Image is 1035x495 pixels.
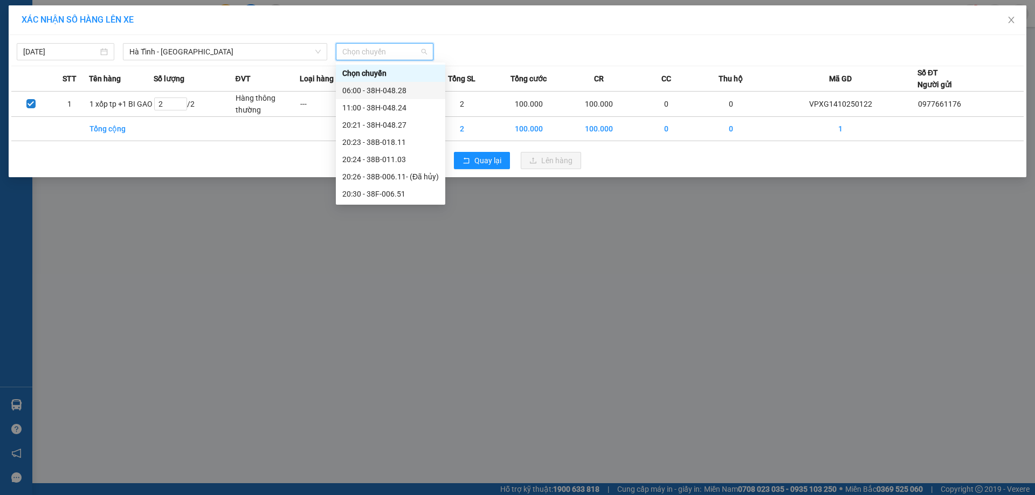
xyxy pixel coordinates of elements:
span: XÁC NHẬN SỐ HÀNG LÊN XE [22,15,134,25]
div: 20:30 - 38F-006.51 [342,188,439,200]
div: Chọn chuyến [342,67,439,79]
div: 20:24 - 38B-011.03 [342,154,439,165]
div: 20:21 - 38H-048.27 [342,119,439,131]
span: Tên hàng [89,73,121,85]
td: 0 [634,92,699,117]
div: Chọn chuyến [336,65,445,82]
div: 20:23 - 38B-018.11 [342,136,439,148]
td: 100.000 [564,92,634,117]
span: 0977661176 [918,100,961,108]
span: Thu hộ [719,73,743,85]
span: ĐVT [235,73,250,85]
span: down [315,48,321,55]
span: Số lượng [154,73,184,85]
span: CR [594,73,604,85]
span: Hà Tĩnh - Hà Nội [129,44,321,60]
span: CC [661,73,671,85]
button: rollbackQuay lại [454,152,510,169]
span: rollback [463,157,470,165]
span: Quay lại [474,155,501,166]
div: 06:00 - 38H-048.28 [342,85,439,96]
button: uploadLên hàng [521,152,581,169]
span: Chọn chuyến [342,44,427,60]
button: Close [996,5,1026,36]
span: Loại hàng [300,73,334,85]
td: VPXG1410250122 [763,92,917,117]
li: Hotline: 1900252555 [101,40,451,53]
td: Tổng cộng [89,117,154,141]
td: 0 [699,92,763,117]
span: Mã GD [829,73,852,85]
div: 11:00 - 38H-048.24 [342,102,439,114]
span: STT [63,73,77,85]
li: Cổ Đạm, xã [GEOGRAPHIC_DATA], [GEOGRAPHIC_DATA] [101,26,451,40]
td: 1 xốp tp +1 BI GAO [89,92,154,117]
td: Hàng thông thường [235,92,300,117]
input: 14/10/2025 [23,46,98,58]
td: 2 [430,92,494,117]
span: Tổng SL [448,73,475,85]
td: 1 [50,92,89,117]
td: 2 [430,117,494,141]
td: 1 [763,117,917,141]
td: 100.000 [564,117,634,141]
span: close [1007,16,1016,24]
span: Tổng cước [510,73,547,85]
td: --- [300,92,364,117]
td: / 2 [154,92,235,117]
td: 100.000 [494,117,564,141]
td: 0 [634,117,699,141]
div: Số ĐT Người gửi [917,67,952,90]
div: 20:26 - 38B-006.11 - (Đã hủy) [342,171,439,183]
b: GỬI : VP [PERSON_NAME] [13,78,188,96]
td: 0 [699,117,763,141]
td: 100.000 [494,92,564,117]
img: logo.jpg [13,13,67,67]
